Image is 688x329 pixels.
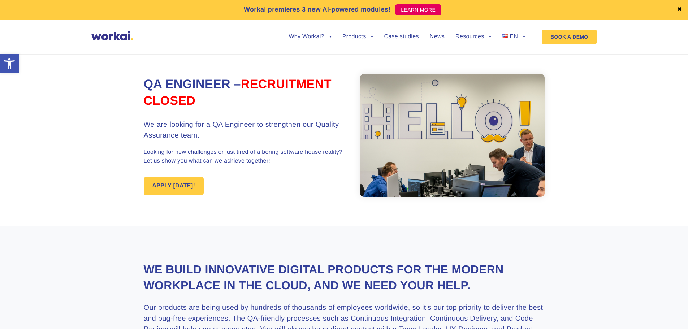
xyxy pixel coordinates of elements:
a: APPLY [DATE]! [144,177,204,195]
a: Products [342,34,373,40]
h1: QA Engineer – [144,76,344,109]
span: EN [510,34,518,40]
a: LEARN MORE [395,4,441,15]
a: News [430,34,445,40]
a: BOOK A DEMO [542,30,597,44]
p: Workai premieres 3 new AI-powered modules! [244,5,391,14]
a: ✖ [677,7,682,13]
span: Recruitment Closed [144,77,332,108]
a: Resources [455,34,491,40]
h3: We are looking for a QA Engineer to strengthen our Quality Assurance team. [144,119,344,141]
h2: We build innovative digital products for the modern workplace in the Cloud, and we need your help. [144,262,545,293]
p: Looking for new challenges or just tired of a boring software house reality? Let us show you what... [144,148,344,165]
a: Why Workai? [289,34,331,40]
a: Case studies [384,34,419,40]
